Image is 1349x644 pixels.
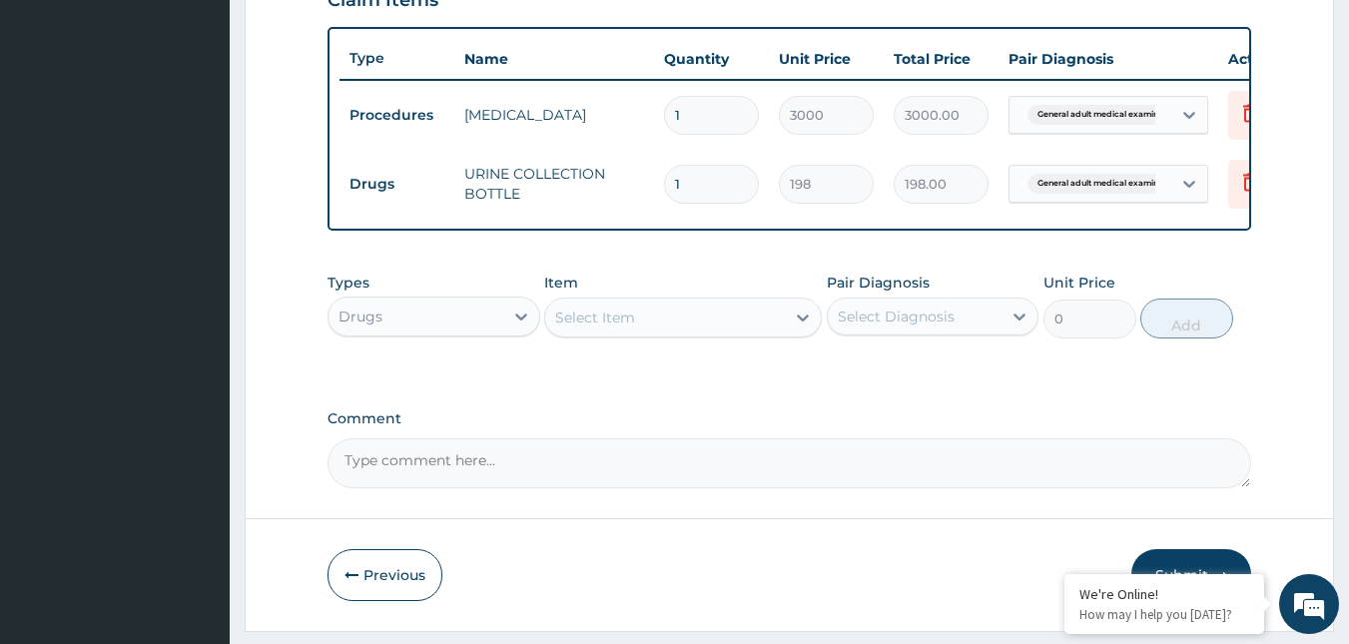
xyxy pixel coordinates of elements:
td: Procedures [339,97,454,134]
th: Type [339,40,454,77]
th: Total Price [884,39,999,79]
textarea: Type your message and hit 'Enter' [10,430,380,500]
button: Submit [1131,549,1251,601]
label: Pair Diagnosis [827,273,930,293]
span: General adult medical examinat... [1027,174,1182,194]
div: Select Diagnosis [838,307,955,326]
td: Drugs [339,166,454,203]
div: We're Online! [1079,585,1249,603]
img: d_794563401_company_1708531726252_794563401 [37,100,81,150]
span: General adult medical examinat... [1027,105,1182,125]
span: We're online! [116,194,276,395]
th: Quantity [654,39,769,79]
label: Item [544,273,578,293]
div: Chat with us now [104,112,336,138]
label: Unit Price [1043,273,1115,293]
td: [MEDICAL_DATA] [454,95,654,135]
label: Types [328,275,369,292]
label: Comment [328,410,1252,427]
div: Select Item [555,308,635,327]
button: Previous [328,549,442,601]
th: Actions [1218,39,1318,79]
th: Name [454,39,654,79]
th: Pair Diagnosis [999,39,1218,79]
th: Unit Price [769,39,884,79]
button: Add [1140,299,1233,338]
div: Drugs [338,307,382,326]
div: Minimize live chat window [328,10,375,58]
p: How may I help you today? [1079,606,1249,623]
td: URINE COLLECTION BOTTLE [454,154,654,214]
